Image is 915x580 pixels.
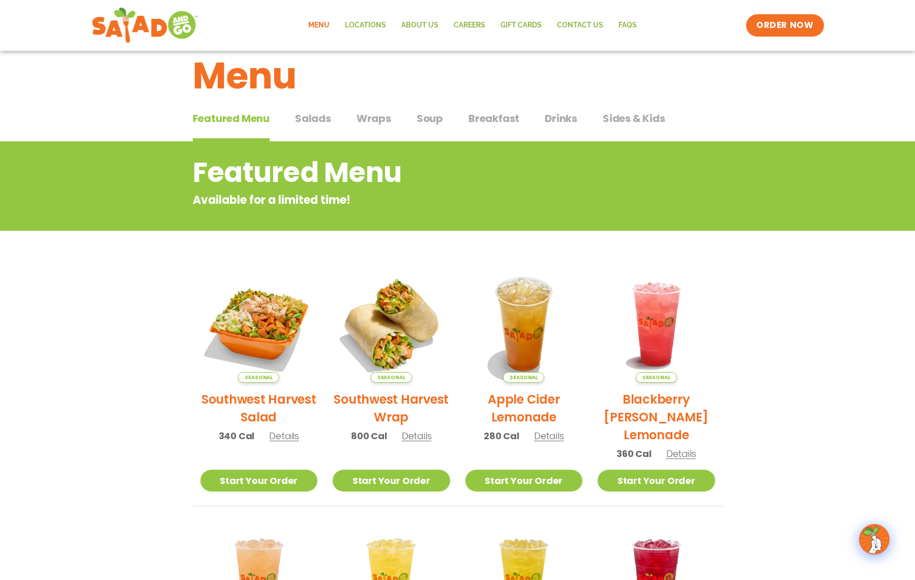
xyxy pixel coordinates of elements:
[301,14,337,37] a: Menu
[337,14,394,37] a: Locations
[295,111,331,126] span: Salads
[417,111,443,126] span: Soup
[200,265,318,383] img: Product photo for Southwest Harvest Salad
[269,430,299,442] span: Details
[200,390,318,426] h2: Southwest Harvest Salad
[193,152,641,193] h2: Featured Menu
[465,390,583,426] h2: Apple Cider Lemonade
[603,111,665,126] span: Sides & Kids
[333,470,450,492] a: Start Your Order
[193,192,641,208] p: Available for a limited time!
[219,429,255,443] span: 340 Cal
[611,14,644,37] a: FAQs
[371,372,412,383] span: Seasonal
[333,265,450,383] img: Product photo for Southwest Harvest Wrap
[394,14,446,37] a: About Us
[636,372,677,383] span: Seasonal
[598,265,715,383] img: Product photo for Blackberry Bramble Lemonade
[193,48,723,103] h1: Menu
[534,430,564,442] span: Details
[666,447,696,460] span: Details
[616,447,652,461] span: 360 Cal
[756,19,813,32] span: ORDER NOW
[493,14,549,37] a: GIFT CARDS
[484,429,519,443] span: 280 Cal
[92,5,199,46] img: new-SAG-logo-768×292
[598,470,715,492] a: Start Your Order
[545,111,577,126] span: Drinks
[200,470,318,492] a: Start Your Order
[193,107,723,142] div: Tabbed content
[465,265,583,383] img: Product photo for Apple Cider Lemonade
[238,372,279,383] span: Seasonal
[402,430,432,442] span: Details
[468,111,519,126] span: Breakfast
[598,390,715,444] h2: Blackberry [PERSON_NAME] Lemonade
[549,14,611,37] a: Contact Us
[860,525,889,554] img: wpChatIcon
[446,14,493,37] a: Careers
[351,429,387,443] span: 800 Cal
[301,14,644,37] nav: Menu
[333,390,450,426] h2: Southwest Harvest Wrap
[357,111,391,126] span: Wraps
[746,14,823,37] a: ORDER NOW
[503,372,544,383] span: Seasonal
[465,470,583,492] a: Start Your Order
[193,111,270,126] span: Featured Menu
